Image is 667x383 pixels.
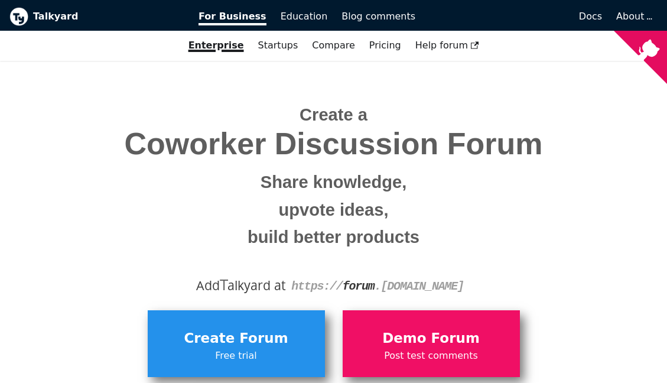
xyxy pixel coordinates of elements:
[9,7,28,26] img: Talkyard logo
[18,275,649,296] div: Add alkyard at
[18,127,649,161] span: Coworker Discussion Forum
[312,40,355,51] a: Compare
[148,310,325,376] a: Create ForumFree trial
[579,11,602,22] span: Docs
[220,274,228,295] span: T
[181,35,251,56] a: Enterprise
[274,7,335,27] a: Education
[422,7,609,27] a: Docs
[343,310,520,376] a: Demo ForumPost test comments
[154,327,319,350] span: Create Forum
[18,223,649,251] small: build better products
[343,280,375,293] strong: forum
[9,7,182,26] a: Talkyard logoTalkyard
[362,35,408,56] a: Pricing
[616,11,650,22] a: About
[154,348,319,363] span: Free trial
[300,105,367,124] span: Create a
[251,35,305,56] a: Startups
[18,168,649,196] small: Share knowledge,
[291,280,464,293] code: https:// . [DOMAIN_NAME]
[281,11,328,22] span: Education
[33,9,182,24] b: Talkyard
[349,348,514,363] span: Post test comments
[349,327,514,350] span: Demo Forum
[334,7,422,27] a: Blog comments
[341,11,415,22] span: Blog comments
[199,11,266,25] span: For Business
[415,40,479,51] span: Help forum
[18,196,649,224] small: upvote ideas,
[191,7,274,27] a: For Business
[408,35,486,56] a: Help forum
